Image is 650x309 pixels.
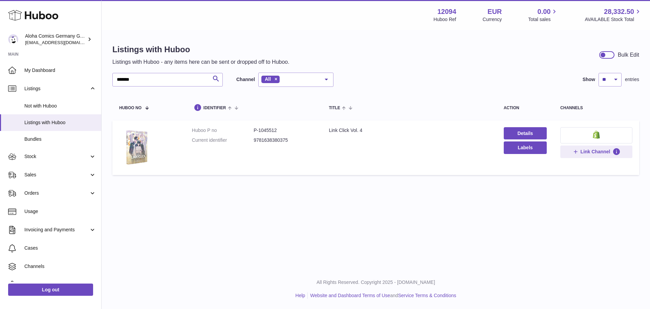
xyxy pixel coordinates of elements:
span: entries [625,76,639,83]
span: Listings [24,85,89,92]
span: AVAILABLE Stock Total [585,16,642,23]
span: [EMAIL_ADDRESS][DOMAIN_NAME] [25,40,100,45]
span: title [329,106,340,110]
div: Aloha Comics Germany GmbH [25,33,86,46]
span: Stock [24,153,89,160]
span: All [265,76,271,82]
span: Settings [24,282,96,288]
button: Link Channel [560,146,632,158]
span: 28,332.50 [604,7,634,16]
span: Bundles [24,136,96,142]
span: Sales [24,172,89,178]
p: All Rights Reserved. Copyright 2025 - [DOMAIN_NAME] [107,279,645,286]
strong: EUR [487,7,502,16]
div: action [504,106,547,110]
img: shopify-small.png [593,131,600,139]
span: Huboo no [119,106,142,110]
a: Help [296,293,305,298]
label: Show [583,76,595,83]
dt: Huboo P no [192,127,254,134]
h1: Listings with Huboo [112,44,289,55]
span: 0.00 [538,7,551,16]
div: channels [560,106,632,110]
div: Currency [483,16,502,23]
span: identifier [203,106,226,110]
dd: P-1045512 [254,127,315,134]
a: 0.00 Total sales [528,7,558,23]
a: Website and Dashboard Terms of Use [310,293,390,298]
a: 28,332.50 AVAILABLE Stock Total [585,7,642,23]
dt: Current identifier [192,137,254,143]
div: Link Click Vol. 4 [329,127,490,134]
div: Huboo Ref [434,16,456,23]
span: Not with Huboo [24,103,96,109]
span: Link Channel [581,149,610,155]
span: Channels [24,263,96,270]
img: internalAdmin-12094@internal.huboo.com [8,34,18,44]
p: Listings with Huboo - any items here can be sent or dropped off to Huboo. [112,58,289,66]
span: Usage [24,208,96,215]
button: Labels [504,141,547,154]
span: Cases [24,245,96,251]
a: Details [504,127,547,139]
a: Service Terms & Conditions [398,293,456,298]
span: My Dashboard [24,67,96,74]
a: Log out [8,284,93,296]
dd: 9781638380375 [254,137,315,143]
li: and [308,292,456,299]
span: Invoicing and Payments [24,227,89,233]
img: Link Click Vol. 4 [119,127,153,167]
span: Orders [24,190,89,196]
strong: 12094 [437,7,456,16]
span: Total sales [528,16,558,23]
span: Listings with Huboo [24,119,96,126]
div: Bulk Edit [618,51,639,59]
label: Channel [236,76,255,83]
